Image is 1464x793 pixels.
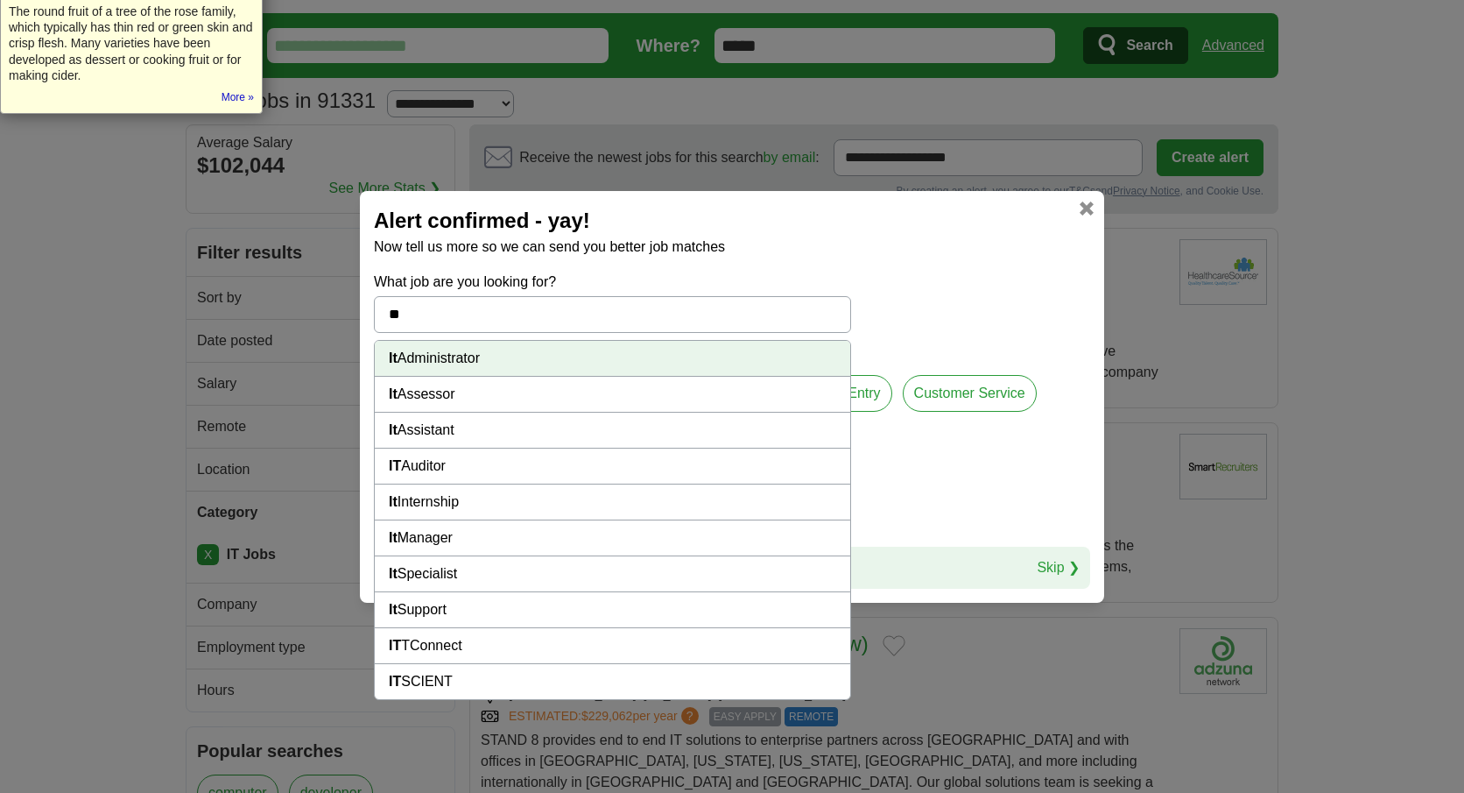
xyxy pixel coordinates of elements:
strong: IT [389,674,401,689]
label: Customer Service [903,375,1037,412]
li: TConnect [375,628,850,664]
strong: It [389,422,398,437]
li: Internship [375,485,850,520]
li: Assistant [375,413,850,449]
strong: IT [389,638,401,653]
li: Assessor [375,377,850,413]
strong: It [389,350,398,365]
strong: It [389,494,398,509]
p: Now tell us more so we can send you better job matches [374,237,1090,258]
li: Administrator [375,341,850,377]
strong: It [389,566,398,581]
li: Auditor [375,449,850,485]
h2: Alert confirmed - yay! [374,205,1090,237]
li: Specialist [375,556,850,592]
li: SCIENT [375,664,850,699]
a: Skip ❯ [1037,557,1080,578]
strong: It [389,602,398,617]
strong: It [389,530,398,545]
label: What job are you looking for? [374,272,851,293]
strong: It [389,386,398,401]
li: Support [375,592,850,628]
li: Manager [375,520,850,556]
strong: IT [389,458,401,473]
